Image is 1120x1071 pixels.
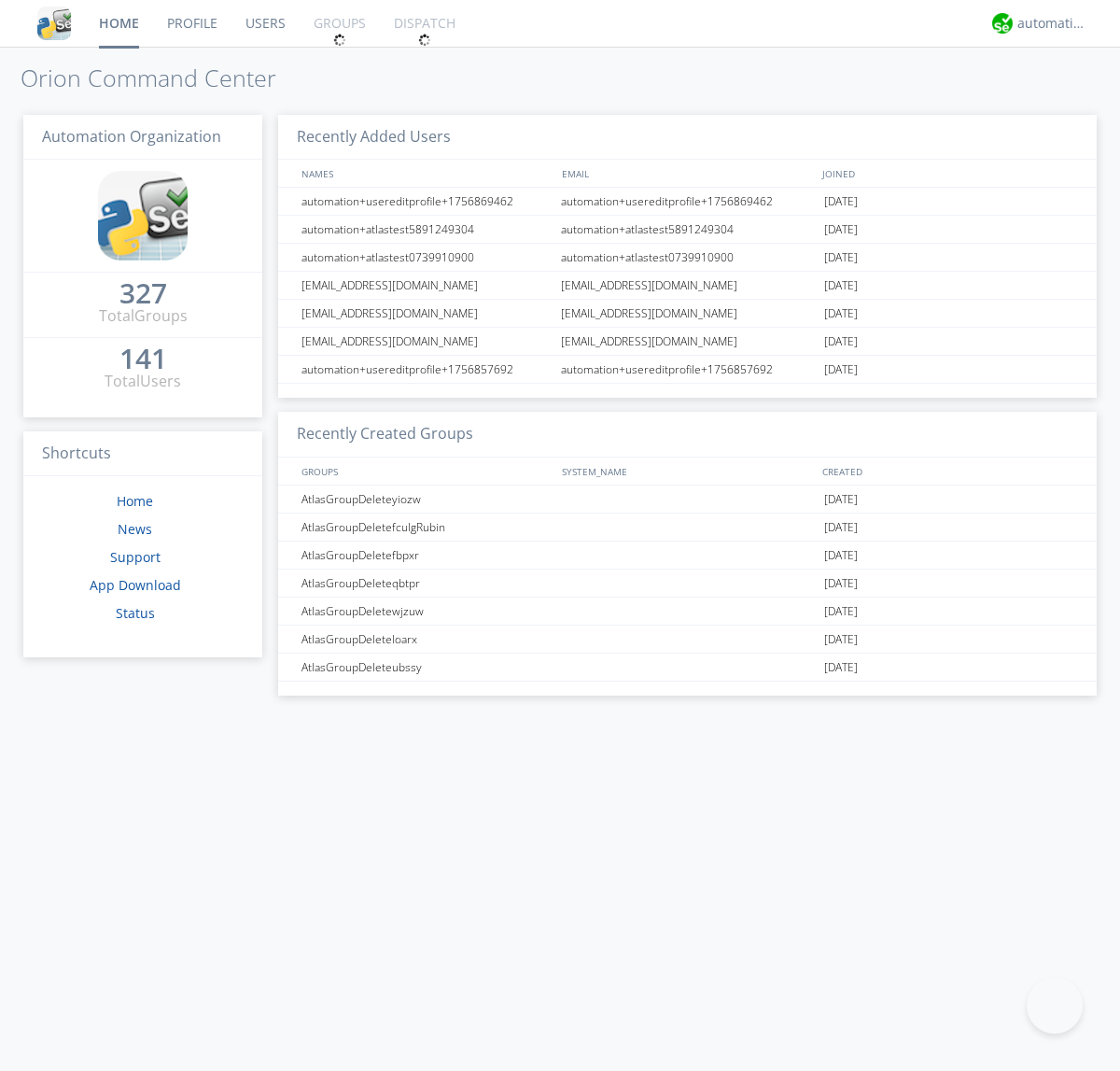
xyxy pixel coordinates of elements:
div: CREATED [818,458,1079,485]
div: EMAIL [557,160,818,187]
span: [DATE] [824,328,858,356]
div: AtlasGroupDeleteubssy [297,654,555,681]
span: [DATE] [824,188,858,216]
span: [DATE] [824,486,858,514]
a: automation+atlastest0739910900automation+atlastest0739910900[DATE] [278,244,1097,272]
span: [DATE] [824,272,858,300]
a: AtlasGroupDeleteubssy[DATE] [278,654,1097,682]
a: Support [110,548,161,566]
div: 327 [119,284,167,303]
a: automation+usereditprofile+1756869462automation+usereditprofile+1756869462[DATE] [278,188,1097,216]
a: [EMAIL_ADDRESS][DOMAIN_NAME][EMAIL_ADDRESS][DOMAIN_NAME][DATE] [278,272,1097,300]
a: Home [117,492,153,510]
div: JOINED [818,160,1079,187]
div: automation+usereditprofile+1756869462 [297,188,555,215]
div: AtlasGroupDeletefbpxr [297,542,555,569]
a: AtlasGroupDeletewjzuw[DATE] [278,598,1097,626]
a: Status [116,604,155,622]
a: 141 [119,349,167,371]
div: 141 [119,349,167,368]
span: [DATE] [824,514,858,542]
a: AtlasGroupDeleteqbtpr[DATE] [278,570,1097,598]
div: automation+usereditprofile+1756869462 [556,188,819,215]
img: d2d01cd9b4174d08988066c6d424eccd [992,13,1013,34]
h3: Recently Created Groups [278,412,1097,458]
span: [DATE] [824,654,858,682]
a: App Download [90,576,181,594]
span: [DATE] [824,598,858,626]
div: AtlasGroupDeleteloarx [297,626,555,653]
div: automation+atlastest5891249304 [297,216,555,243]
img: spin.svg [418,34,431,47]
span: [DATE] [824,244,858,272]
span: [DATE] [824,542,858,570]
a: automation+atlastest5891249304automation+atlastest5891249304[DATE] [278,216,1097,244]
a: AtlasGroupDeleteyiozw[DATE] [278,486,1097,514]
div: automation+atlastest0739910900 [556,244,819,271]
a: [EMAIL_ADDRESS][DOMAIN_NAME][EMAIL_ADDRESS][DOMAIN_NAME][DATE] [278,300,1097,328]
span: [DATE] [824,570,858,598]
span: Automation Organization [42,126,221,147]
div: automation+atlas [1017,14,1087,33]
div: [EMAIL_ADDRESS][DOMAIN_NAME] [297,272,555,299]
iframe: Toggle Customer Support [1027,978,1083,1034]
a: [EMAIL_ADDRESS][DOMAIN_NAME][EMAIL_ADDRESS][DOMAIN_NAME][DATE] [278,328,1097,356]
div: Total Groups [99,305,188,327]
div: AtlasGroupDeletewjzuw [297,598,555,625]
div: [EMAIL_ADDRESS][DOMAIN_NAME] [556,300,819,327]
span: [DATE] [824,216,858,244]
div: [EMAIL_ADDRESS][DOMAIN_NAME] [297,300,555,327]
div: NAMES [297,160,553,187]
span: [DATE] [824,300,858,328]
a: automation+usereditprofile+1756857692automation+usereditprofile+1756857692[DATE] [278,356,1097,384]
div: automation+atlastest0739910900 [297,244,555,271]
div: [EMAIL_ADDRESS][DOMAIN_NAME] [556,272,819,299]
div: [EMAIL_ADDRESS][DOMAIN_NAME] [556,328,819,355]
a: News [118,520,152,538]
div: automation+atlastest5891249304 [556,216,819,243]
span: [DATE] [824,626,858,654]
img: spin.svg [333,34,346,47]
img: cddb5a64eb264b2086981ab96f4c1ba7 [98,171,188,261]
div: SYSTEM_NAME [557,458,818,485]
h3: Shortcuts [23,431,262,477]
div: AtlasGroupDeleteqbtpr [297,570,555,597]
a: AtlasGroupDeleteloarx[DATE] [278,626,1097,654]
a: AtlasGroupDeletefbpxr[DATE] [278,542,1097,570]
a: 327 [119,284,167,305]
div: GROUPS [297,458,553,485]
div: [EMAIL_ADDRESS][DOMAIN_NAME] [297,328,555,355]
div: automation+usereditprofile+1756857692 [556,356,819,383]
div: automation+usereditprofile+1756857692 [297,356,555,383]
div: AtlasGroupDeleteyiozw [297,486,555,513]
div: Total Users [105,371,181,392]
img: cddb5a64eb264b2086981ab96f4c1ba7 [37,7,71,40]
h3: Recently Added Users [278,115,1097,161]
a: AtlasGroupDeletefculgRubin[DATE] [278,514,1097,542]
span: [DATE] [824,356,858,384]
div: AtlasGroupDeletefculgRubin [297,514,555,541]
